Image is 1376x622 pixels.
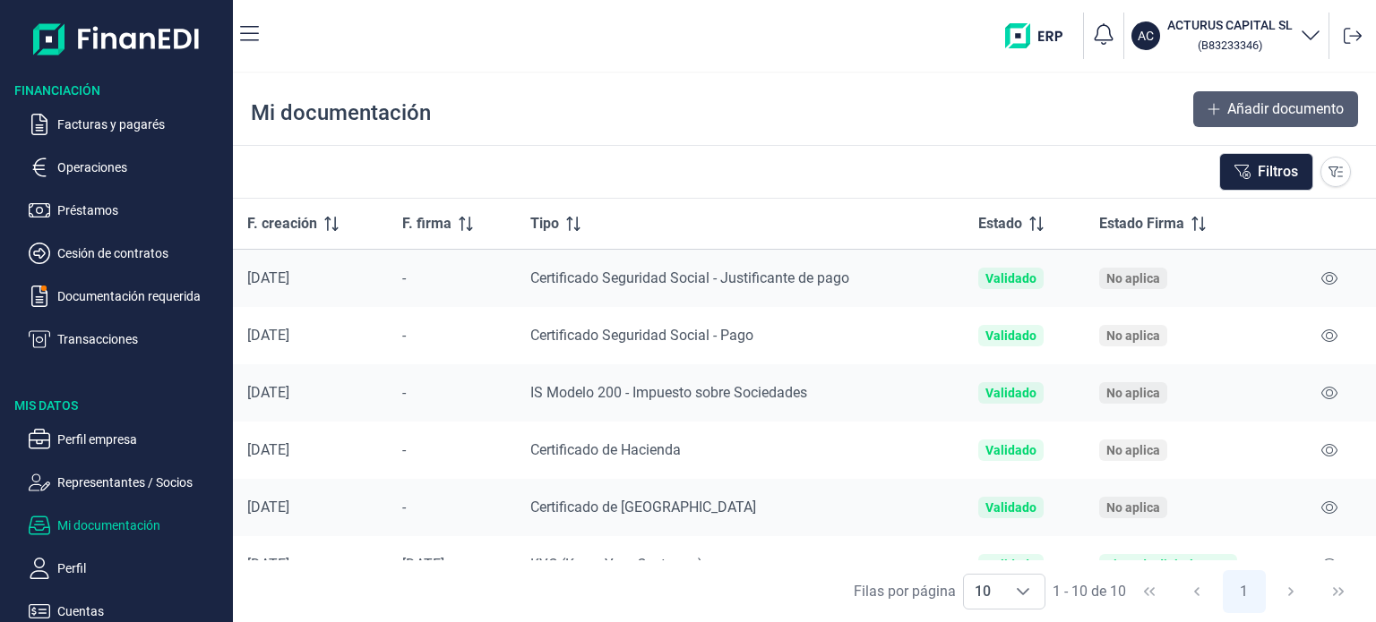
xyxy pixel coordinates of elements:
[29,285,226,307] button: Documentación requerida
[1219,153,1313,191] button: Filtros
[530,327,753,344] span: Certificado Seguridad Social - Pago
[247,269,374,287] div: [DATE]
[29,558,226,579] button: Perfil
[33,14,201,64] img: Logo de aplicación
[978,213,1022,234] span: Estado
[985,558,1036,572] div: Validado
[1002,575,1045,609] div: Choose
[57,472,226,493] p: Representantes / Socios
[29,328,226,350] button: Transacciones
[1106,328,1160,343] div: No aplica
[57,285,226,307] p: Documentación requerida
[402,384,502,402] div: -
[29,157,226,178] button: Operaciones
[530,441,681,458] span: Certificado de Hacienda
[1167,16,1293,34] h3: ACTURUS CAPITAL SL
[1106,271,1160,285] div: No aplica
[29,114,226,135] button: Facturas y pagarés
[402,213,451,234] span: F. firma
[57,243,226,264] p: Cesión de contratos
[964,575,1002,609] span: 10
[402,498,502,516] div: -
[530,498,756,515] span: Certificado de [GEOGRAPHIC_DATA]
[247,556,374,574] div: [DATE]
[57,114,226,135] p: Facturas y pagarés
[985,443,1036,457] div: Validado
[985,386,1036,400] div: Validado
[251,98,431,127] div: Mi documentación
[1106,558,1230,572] div: Firmado digitalmente
[530,556,703,573] span: KYC (Know Your Customer)
[57,200,226,221] p: Préstamos
[1138,27,1154,45] p: AC
[29,601,226,622] button: Cuentas
[1106,500,1160,515] div: No aplica
[57,558,226,579] p: Perfil
[854,581,956,602] div: Filas por página
[247,384,374,402] div: [DATE]
[530,213,559,234] span: Tipo
[1198,38,1262,52] small: Copiar cif
[402,269,502,287] div: -
[247,213,317,234] span: F. creación
[1099,213,1184,234] span: Estado Firma
[402,327,502,345] div: -
[985,500,1036,515] div: Validado
[29,200,226,221] button: Préstamos
[29,515,226,536] button: Mi documentación
[247,327,374,345] div: [DATE]
[1317,570,1360,613] button: Last Page
[57,328,226,350] p: Transacciones
[1227,98,1344,120] span: Añadir documento
[1223,570,1266,613] button: Page 1
[247,498,374,516] div: [DATE]
[29,429,226,450] button: Perfil empresa
[57,429,226,450] p: Perfil empresa
[530,384,807,401] span: IS Modelo 200 - Impuesto sobre Sociedades
[1106,386,1160,400] div: No aplica
[530,269,849,286] span: Certificado Seguridad Social - Justificante de pago
[1128,570,1171,613] button: First Page
[1131,16,1321,55] button: ACACTURUS CAPITAL SL (B83233346)
[1106,443,1160,457] div: No aplica
[985,271,1036,285] div: Validado
[1175,570,1218,613] button: Previous Page
[57,515,226,536] p: Mi documentación
[29,243,226,264] button: Cesión de contratos
[57,601,226,622] p: Cuentas
[247,441,374,459] div: [DATE]
[402,441,502,459] div: -
[1005,23,1076,48] img: erp
[57,157,226,178] p: Operaciones
[29,472,226,493] button: Representantes / Socios
[1053,584,1126,599] span: 1 - 10 de 10
[985,328,1036,343] div: Validado
[1269,570,1312,613] button: Next Page
[402,556,502,574] div: [DATE]
[1193,91,1358,127] button: Añadir documento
